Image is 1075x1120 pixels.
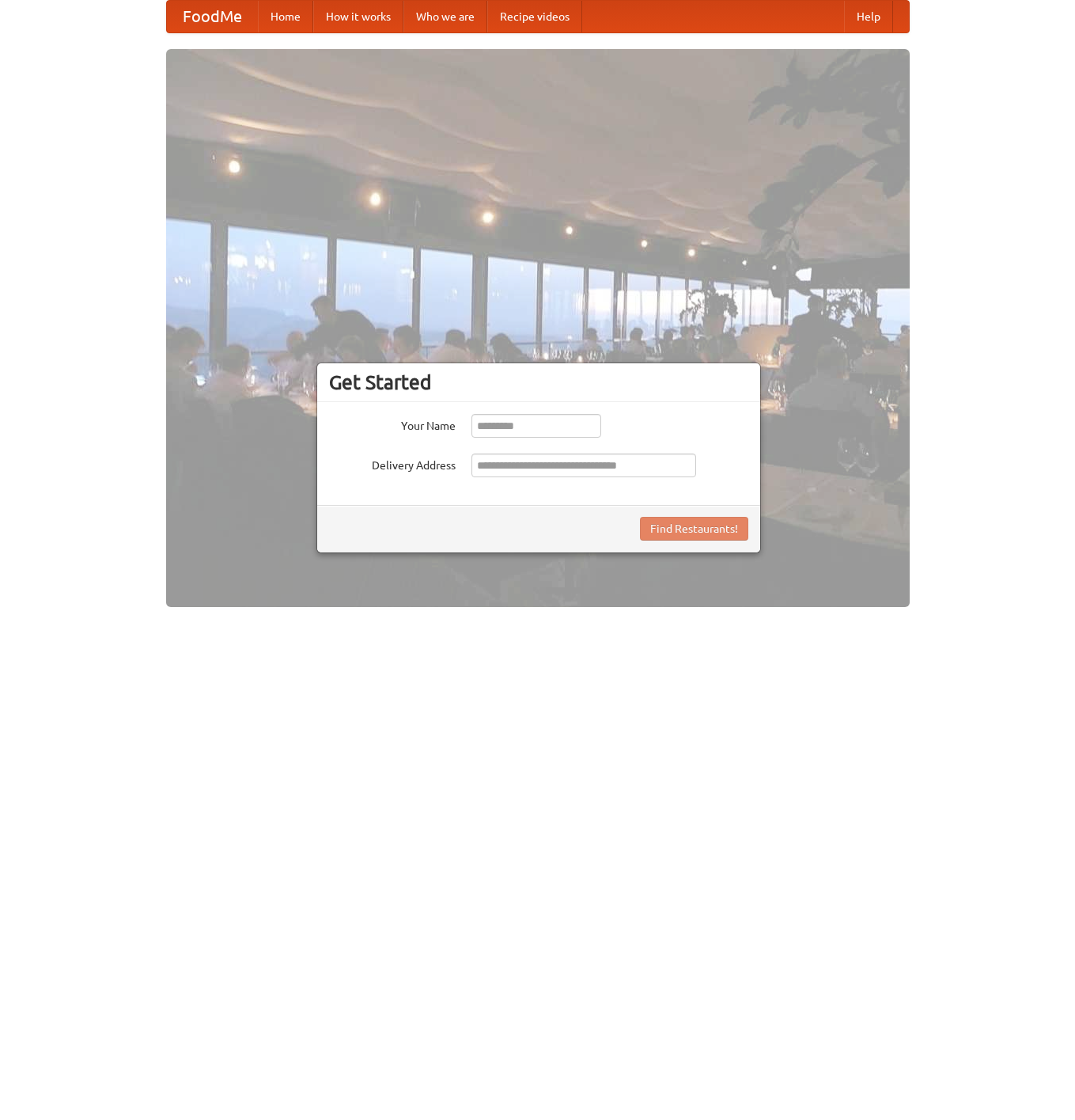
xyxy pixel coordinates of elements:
[487,1,582,32] a: Recipe videos
[329,414,456,434] label: Your Name
[258,1,313,32] a: Home
[640,517,748,541] button: Find Restaurants!
[313,1,403,32] a: How it works
[403,1,487,32] a: Who we are
[167,1,258,32] a: FoodMe
[844,1,893,32] a: Help
[329,370,748,394] h3: Get Started
[329,454,456,473] label: Delivery Address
